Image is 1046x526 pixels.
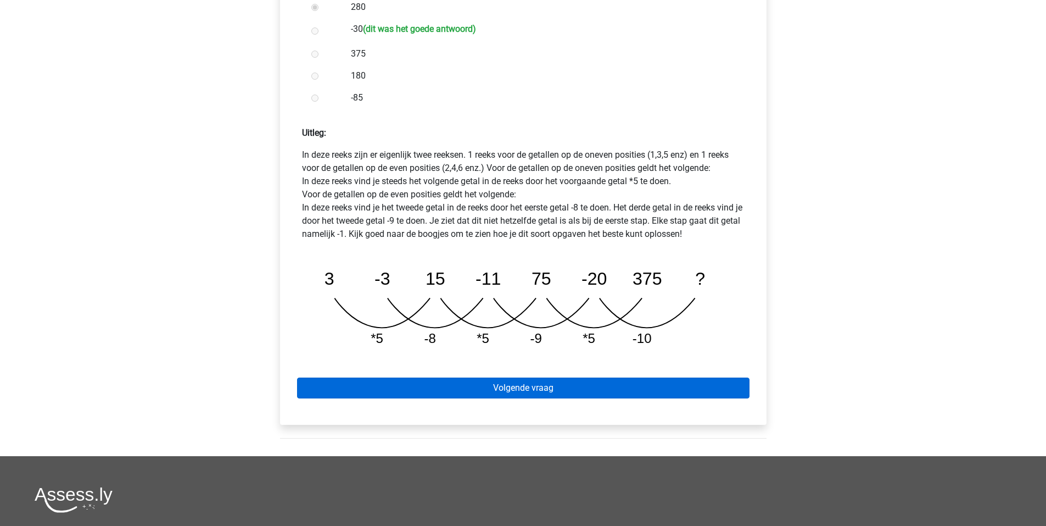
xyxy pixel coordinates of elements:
[530,331,542,346] tspan: -9
[424,331,436,346] tspan: -8
[633,269,663,289] tspan: 375
[35,487,113,513] img: Assessly logo
[351,91,731,104] label: -85
[476,269,501,289] tspan: -11
[351,47,731,60] label: 375
[582,269,608,289] tspan: -20
[351,23,731,38] label: -30
[351,1,731,14] label: 280
[302,148,745,241] p: In deze reeks zijn er eigenlijk twee reeksen. 1 reeks voor de getallen op de oneven posities (1,3...
[633,331,652,346] tspan: -10
[324,269,334,289] tspan: 3
[363,24,476,34] h6: (dit was het goede antwoord)
[426,269,445,289] tspan: 15
[374,269,390,289] tspan: -3
[532,269,551,289] tspan: 75
[696,269,706,289] tspan: ?
[351,69,731,82] label: 180
[297,378,749,398] a: Volgende vraag
[302,128,326,138] strong: Uitleg:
